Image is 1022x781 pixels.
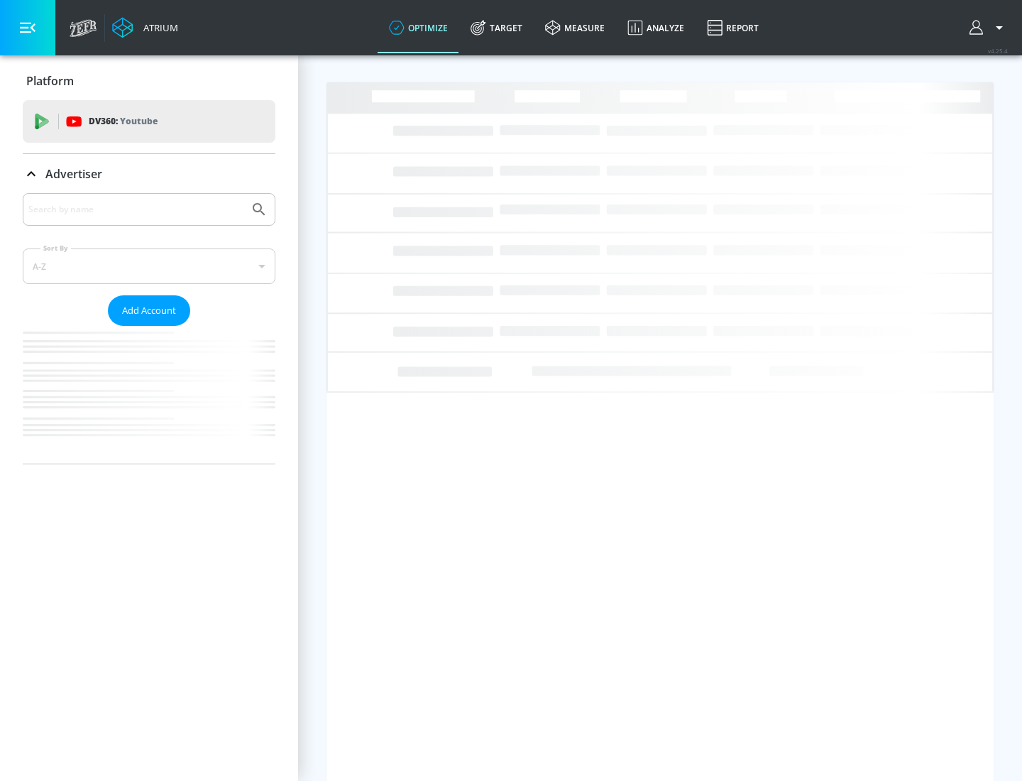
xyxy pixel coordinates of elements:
div: Platform [23,61,275,101]
a: measure [534,2,616,53]
button: Add Account [108,295,190,326]
a: Report [696,2,770,53]
span: v 4.25.4 [988,47,1008,55]
div: DV360: Youtube [23,100,275,143]
a: optimize [378,2,459,53]
span: Add Account [122,302,176,319]
a: Atrium [112,17,178,38]
div: Advertiser [23,154,275,194]
nav: list of Advertiser [23,326,275,464]
p: Platform [26,73,74,89]
p: DV360: [89,114,158,129]
p: Advertiser [45,166,102,182]
div: Atrium [138,21,178,34]
a: Target [459,2,534,53]
a: Analyze [616,2,696,53]
div: A-Z [23,248,275,284]
p: Youtube [120,114,158,129]
div: Advertiser [23,193,275,464]
label: Sort By [40,244,71,253]
input: Search by name [28,200,243,219]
